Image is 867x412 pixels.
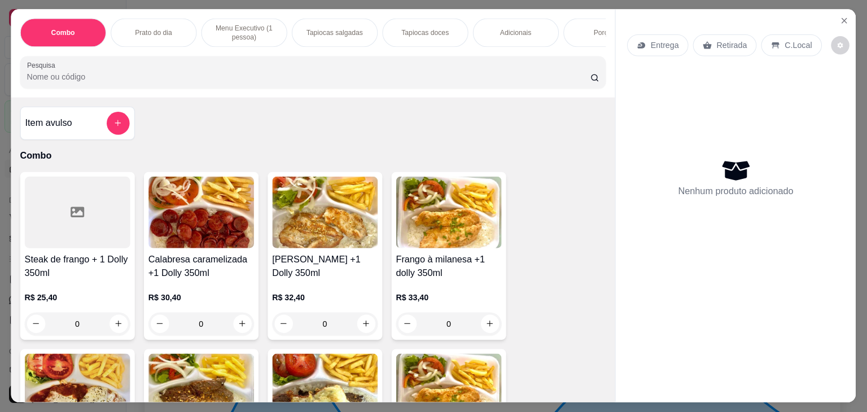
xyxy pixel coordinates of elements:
p: Entrega [651,40,679,51]
p: Porções [594,28,619,37]
p: Tapiocas salgadas [306,28,363,37]
h4: Item avulso [25,117,72,130]
p: R$ 25,40 [25,292,130,303]
input: Pesquisa [27,71,590,82]
p: Retirada [717,40,747,51]
h4: [PERSON_NAME] +1 Dolly 350ml [272,253,378,280]
label: Pesquisa [27,60,59,70]
p: R$ 30,40 [148,292,254,303]
p: R$ 32,40 [272,292,378,303]
p: Nenhum produto adicionado [678,185,794,198]
img: product-image [272,177,378,248]
p: Menu Executivo (1 pessoa) [211,24,278,42]
img: product-image [148,177,254,248]
p: Prato do dia [135,28,172,37]
p: Tapiocas doces [402,28,449,37]
h4: Calabresa caramelizada +1 Dolly 350ml [148,253,254,280]
p: Combo [51,28,75,37]
button: Close [835,12,853,30]
p: Combo [20,149,606,163]
p: Adicionais [500,28,532,37]
button: decrease-product-quantity [831,36,849,54]
h4: Steak de frango + 1 Dolly 350ml [25,253,130,280]
p: C.Local [785,40,812,51]
img: product-image [396,177,502,248]
h4: Frango à milanesa +1 dolly 350ml [396,253,502,280]
button: add-separate-item [107,112,130,135]
p: R$ 33,40 [396,292,502,303]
